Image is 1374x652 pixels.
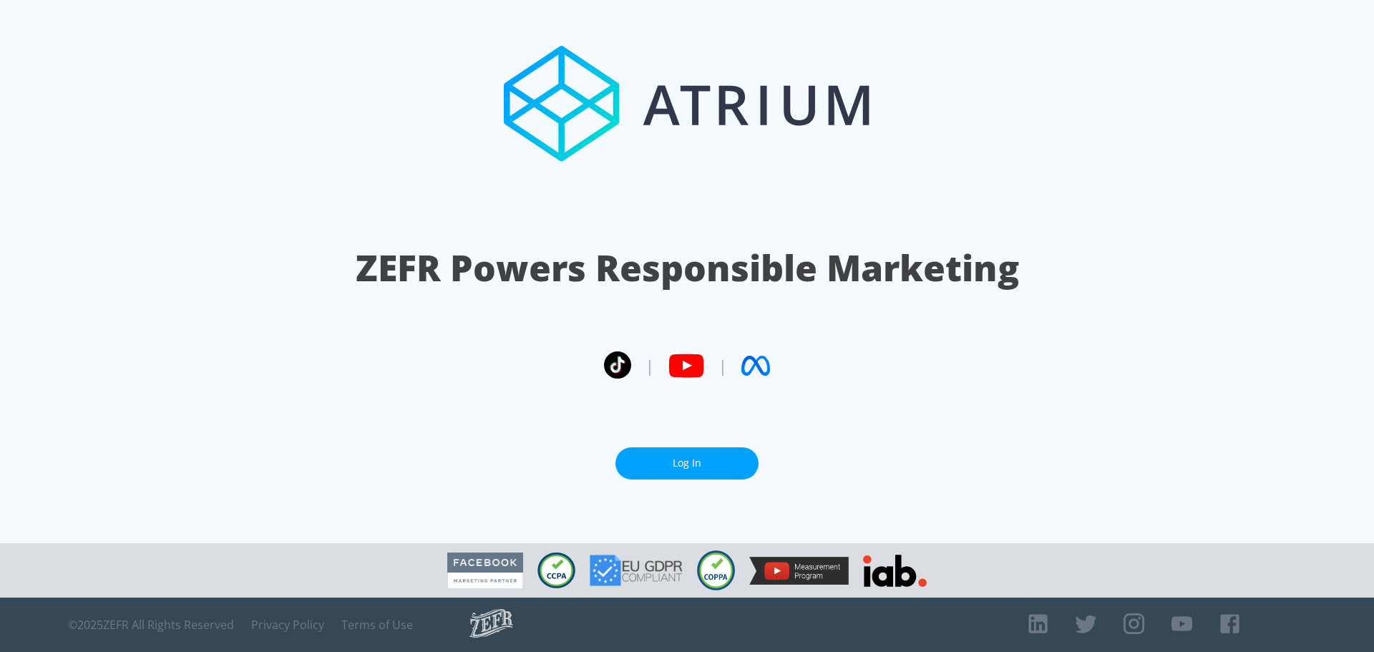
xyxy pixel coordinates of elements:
img: CCPA Compliant [537,553,575,588]
a: Log In [615,447,759,480]
img: IAB [863,555,927,587]
h1: ZEFR Powers Responsible Marketing [356,243,1019,293]
img: YouTube Measurement Program [749,557,849,585]
span: | [645,355,654,376]
a: Terms of Use [341,618,413,632]
span: © 2025 ZEFR All Rights Reserved [68,618,234,632]
a: Privacy Policy [251,618,324,632]
img: Facebook Marketing Partner [447,553,523,589]
img: COPPA Compliant [697,550,735,590]
span: | [718,355,727,376]
img: GDPR Compliant [590,555,683,586]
